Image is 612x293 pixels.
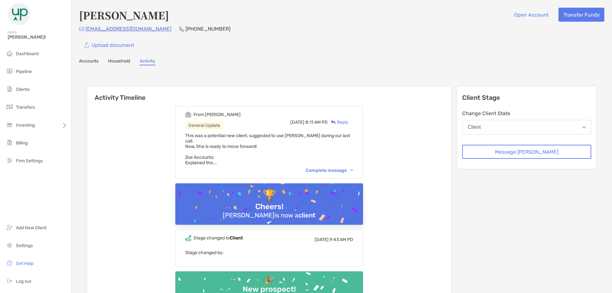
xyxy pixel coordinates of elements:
p: [EMAIL_ADDRESS][DOMAIN_NAME] [85,25,171,33]
div: Client [468,124,481,130]
img: transfers icon [6,103,13,111]
img: add_new_client icon [6,223,13,231]
img: Confetti [175,183,363,238]
span: Add New Client [16,225,47,231]
p: Stage changed by: [185,249,353,257]
span: Settings [16,243,33,248]
span: [DATE] [290,120,304,125]
div: 🏆 [260,189,279,202]
img: dashboard icon [6,49,13,57]
img: investing icon [6,121,13,128]
div: From [PERSON_NAME] [193,112,241,117]
span: Get Help [16,261,33,266]
span: Transfers [16,105,35,110]
div: General Update [185,121,223,129]
button: Open Account [509,8,553,22]
span: Pipeline [16,69,32,74]
button: Message [PERSON_NAME] [462,145,591,159]
span: 9:43 AM PD [330,237,353,242]
div: [PERSON_NAME] is now a [220,211,318,219]
div: Reply [328,119,348,126]
div: 🎉 [262,276,277,285]
img: pipeline icon [6,67,13,75]
a: Activity [140,58,155,65]
b: Client [230,235,243,241]
a: Accounts [79,58,98,65]
img: Email Icon [79,27,84,31]
p: Client Stage [462,94,591,102]
b: client [298,211,316,219]
span: Clients [16,87,30,92]
img: firm-settings icon [6,157,13,164]
p: [PHONE_NUMBER] [186,25,230,33]
img: Open dropdown arrow [582,126,586,128]
img: Event icon [185,235,191,241]
span: [PERSON_NAME]! [8,34,67,40]
span: [DATE] [315,237,329,242]
img: clients icon [6,85,13,93]
p: Change Client State [462,109,591,117]
a: Household [108,58,130,65]
span: Dashboard [16,51,39,56]
a: Upload document [79,38,139,52]
button: Transfer Funds [558,8,604,22]
img: Zoe Logo [8,3,31,26]
span: Firm Settings [16,158,43,164]
img: get-help icon [6,259,13,267]
button: Client [462,120,591,135]
img: Chevron icon [350,169,353,171]
h6: Activity Timeline [87,86,451,101]
span: This was a potential new client, suggested to use [PERSON_NAME] during our last call. Now, She is... [185,133,350,165]
span: Billing [16,140,28,146]
img: billing icon [6,139,13,146]
img: Phone Icon [179,26,184,32]
h4: [PERSON_NAME] [79,8,169,22]
div: Cheers! [253,202,286,211]
div: Complete message [306,168,353,173]
img: settings icon [6,241,13,249]
img: logout icon [6,277,13,285]
span: 8:11 AM PD [305,120,328,125]
span: Log out [16,279,31,284]
img: button icon [84,42,89,48]
div: Stage changed to [193,235,243,241]
img: Reply icon [331,120,336,124]
img: Event icon [185,112,191,118]
span: Investing [16,122,35,128]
